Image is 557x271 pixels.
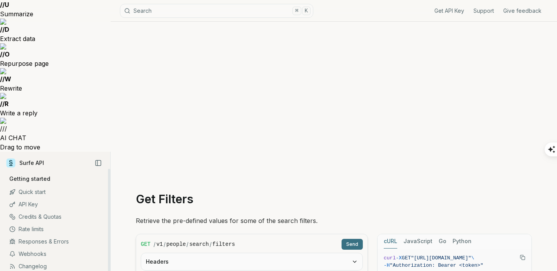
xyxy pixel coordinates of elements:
button: Send [342,239,363,250]
span: -X [396,255,402,261]
img: website_grey.svg [12,20,19,26]
span: GET [141,240,150,248]
code: people [166,240,186,248]
span: "[URL][DOMAIN_NAME]" [411,255,471,261]
span: -H [384,262,390,268]
span: GET [402,255,411,261]
a: API Key [6,198,104,211]
div: v 4.0.25 [22,12,38,19]
button: Copy Text [517,252,528,263]
button: Headers [141,253,362,270]
button: Collapse Sidebar [92,157,104,169]
div: Domain: [DOMAIN_NAME] [20,20,85,26]
div: Domain Overview [29,46,69,51]
code: search [189,240,208,248]
img: tab_domain_overview_orange.svg [21,45,27,51]
button: Go [439,234,446,249]
img: logo_orange.svg [12,12,19,19]
code: filters [212,240,235,248]
span: "Authorization: Bearer <token>" [390,262,484,268]
a: Credits & Quotas [6,211,104,223]
a: Quick start [6,186,104,198]
button: cURL [384,234,397,249]
span: / [186,240,188,248]
span: / [164,240,166,248]
span: / [210,240,212,248]
p: Retrieve the pre-defined values for some of the search filters. [136,215,532,226]
a: Webhooks [6,248,104,260]
a: Rate limits [6,223,104,235]
img: tab_keywords_by_traffic_grey.svg [77,45,83,51]
p: Getting started [6,175,53,183]
h1: Get Filters [136,192,532,206]
span: curl [384,255,396,261]
button: JavaScript [403,234,432,249]
a: Responses & Errors [6,235,104,248]
code: v1 [156,240,163,248]
button: Python [453,234,472,249]
span: / [154,240,155,248]
div: Keywords by Traffic [85,46,130,51]
span: \ [471,255,474,261]
a: Surfe API [6,157,44,169]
